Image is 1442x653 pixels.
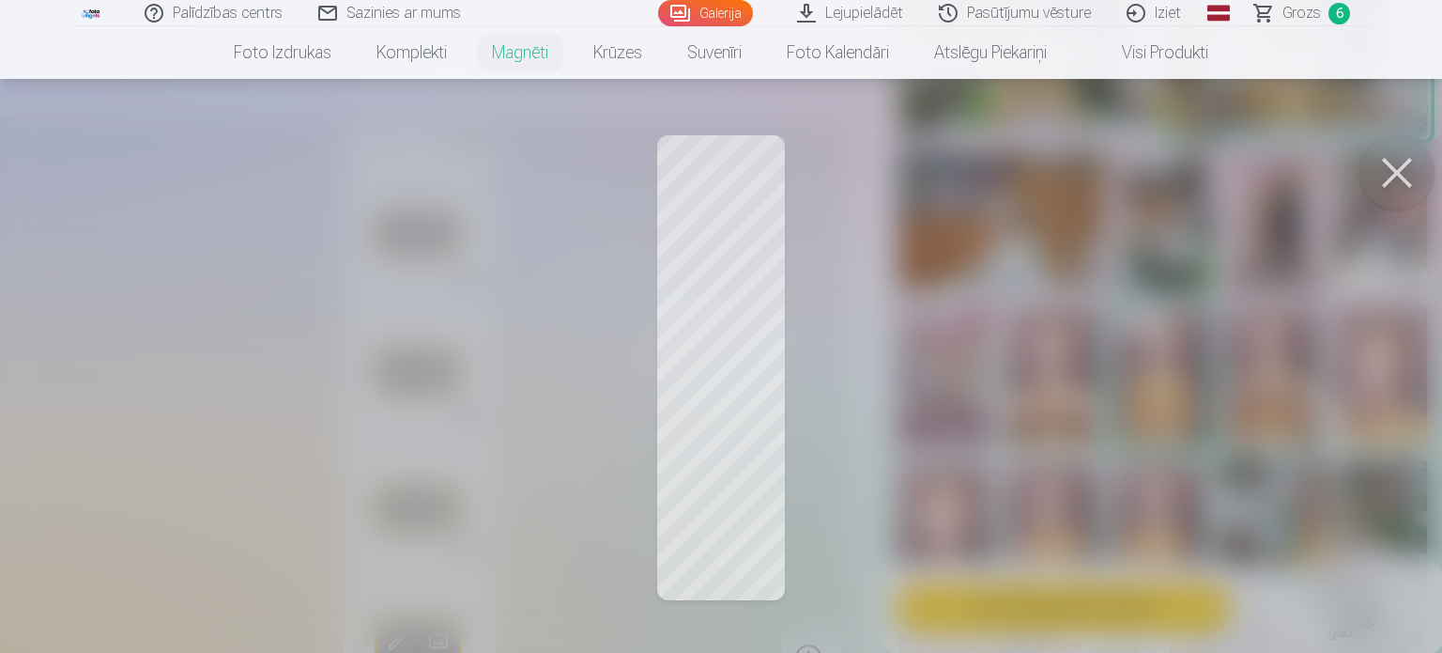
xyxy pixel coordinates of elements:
a: Foto izdrukas [211,26,354,79]
a: Visi produkti [1069,26,1231,79]
a: Komplekti [354,26,469,79]
a: Suvenīri [665,26,764,79]
img: /fa1 [81,8,101,19]
span: 6 [1328,3,1350,24]
a: Foto kalendāri [764,26,912,79]
a: Krūzes [571,26,665,79]
a: Magnēti [469,26,571,79]
span: Grozs [1282,2,1321,24]
a: Atslēgu piekariņi [912,26,1069,79]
